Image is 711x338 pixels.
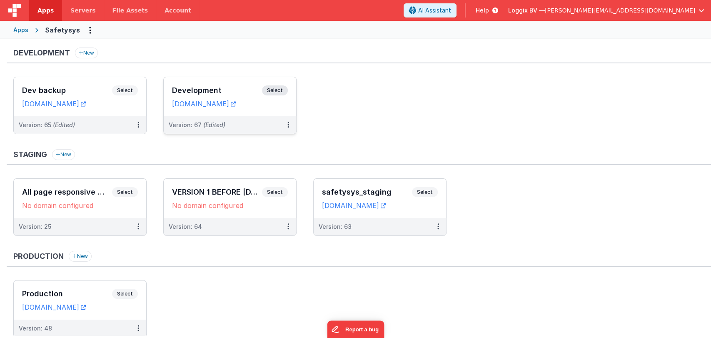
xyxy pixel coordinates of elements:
span: Help [476,6,489,15]
a: [DOMAIN_NAME] [22,303,86,311]
div: Version: 63 [319,223,352,231]
button: Options [83,23,97,37]
h3: Development [13,49,70,57]
span: File Assets [112,6,148,15]
button: AI Assistant [404,3,457,18]
span: Select [112,85,138,95]
h3: safetysys_staging [322,188,412,196]
span: Apps [37,6,54,15]
span: (Edited) [53,121,75,128]
span: Servers [70,6,95,15]
h3: Production [22,290,112,298]
h3: All page responsive UI backup [DATE] [22,188,112,196]
span: AI Assistant [418,6,451,15]
span: Loggix BV — [508,6,545,15]
span: Select [112,187,138,197]
button: New [52,149,75,160]
span: Select [262,187,288,197]
div: Version: 64 [169,223,202,231]
div: Version: 65 [19,121,75,129]
div: Safetysys [45,25,80,35]
div: No domain configured [22,201,138,210]
span: (Edited) [203,121,225,128]
div: Version: 48 [19,324,52,333]
span: Select [112,289,138,299]
div: Apps [13,26,28,34]
button: New [75,48,98,58]
button: New [69,251,92,262]
span: [PERSON_NAME][EMAIL_ADDRESS][DOMAIN_NAME] [545,6,695,15]
div: Version: 67 [169,121,225,129]
div: Version: 25 [19,223,51,231]
a: [DOMAIN_NAME] [172,100,236,108]
h3: Dev backup [22,86,112,95]
button: Loggix BV — [PERSON_NAME][EMAIL_ADDRESS][DOMAIN_NAME] [508,6,704,15]
div: No domain configured [172,201,288,210]
h3: Staging [13,150,47,159]
h3: Development [172,86,262,95]
a: [DOMAIN_NAME] [22,100,86,108]
h3: VERSION 1 BEFORE [DATE] [172,188,262,196]
iframe: Marker.io feedback button [327,320,384,338]
span: Select [262,85,288,95]
span: Select [412,187,438,197]
a: [DOMAIN_NAME] [322,201,386,210]
h3: Production [13,252,64,260]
